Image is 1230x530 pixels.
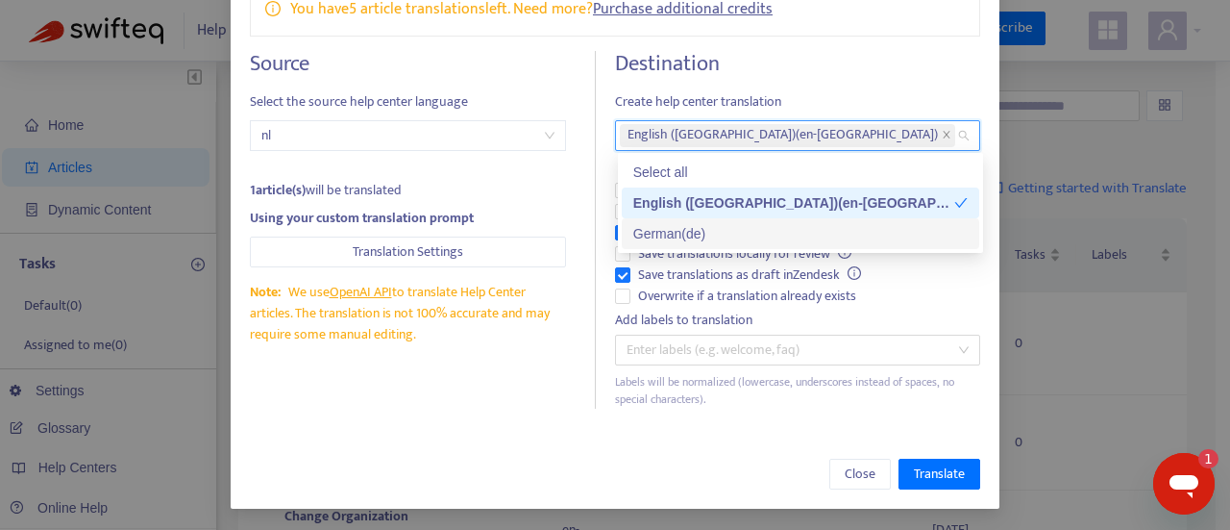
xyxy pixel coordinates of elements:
[829,459,891,490] button: Close
[845,464,875,485] span: Close
[1180,449,1218,468] iframe: Number of unread messages
[353,241,463,263] span: Translation Settings
[630,286,864,307] span: Overwrite if a translation already exists
[250,237,566,267] button: Translation Settings
[615,91,980,113] span: Create help center translation
[942,130,951,141] span: close
[261,121,554,150] span: nl
[330,281,392,303] a: OpenAI API
[250,91,566,113] span: Select the source help center language
[630,265,869,286] span: Save translations as draft in Zendesk
[250,282,566,345] div: We use to translate Help Center articles. The translation is not 100% accurate and may require so...
[250,180,566,201] div: will be translated
[622,157,979,188] div: Select all
[633,192,954,214] div: English ([GEOGRAPHIC_DATA]) ( en-[GEOGRAPHIC_DATA] )
[633,162,968,183] div: Select all
[630,243,859,265] span: Save translations locally for review
[954,196,968,210] span: check
[1153,453,1215,515] iframe: Button to launch messaging window, 1 unread message
[914,464,965,485] span: Translate
[633,223,968,244] div: German ( de )
[615,373,980,410] div: Labels will be normalized (lowercase, underscores instead of spaces, no special characters).
[615,51,980,77] h4: Destination
[250,281,281,303] span: Note:
[898,459,980,490] button: Translate
[250,179,306,201] strong: 1 article(s)
[615,310,980,331] div: Add labels to translation
[848,266,861,280] span: info-circle
[627,124,938,147] span: English ([GEOGRAPHIC_DATA]) ( en-[GEOGRAPHIC_DATA] )
[250,51,566,77] h4: Source
[250,208,566,229] div: Using your custom translation prompt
